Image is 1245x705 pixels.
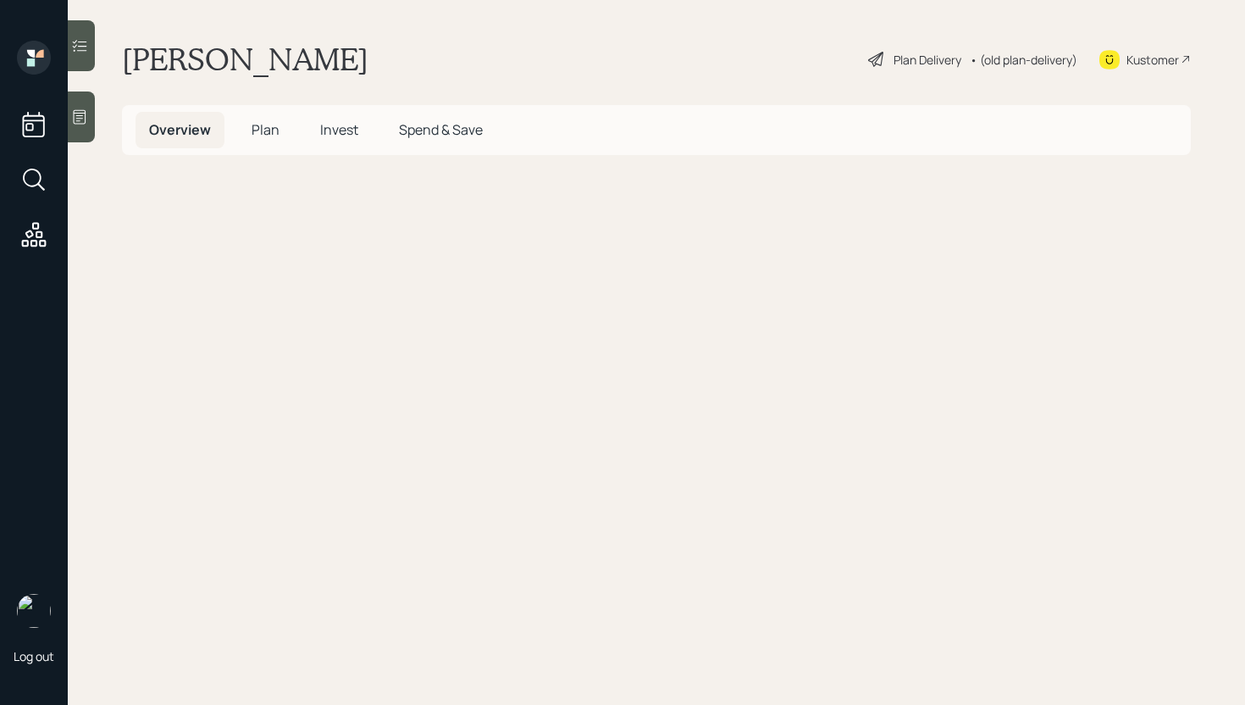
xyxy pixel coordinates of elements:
img: james-distasi-headshot.png [17,594,51,628]
div: Kustomer [1126,51,1179,69]
h1: [PERSON_NAME] [122,41,368,78]
div: • (old plan-delivery) [970,51,1077,69]
div: Plan Delivery [894,51,961,69]
span: Plan [252,120,279,139]
span: Overview [149,120,211,139]
div: Log out [14,648,54,664]
span: Invest [320,120,358,139]
span: Spend & Save [399,120,483,139]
